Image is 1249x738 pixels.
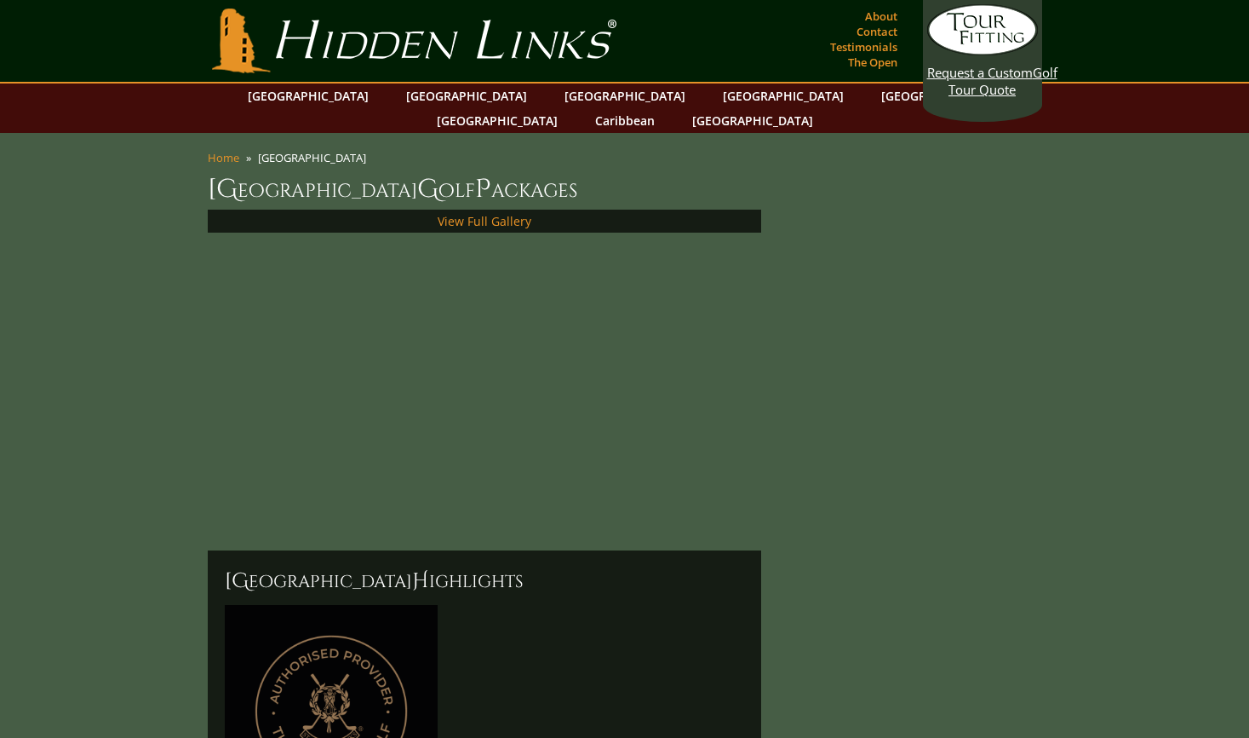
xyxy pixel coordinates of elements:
a: About [861,4,902,28]
a: [GEOGRAPHIC_DATA] [873,84,1011,108]
a: Home [208,150,239,165]
h2: [GEOGRAPHIC_DATA] ighlights [225,568,744,595]
li: [GEOGRAPHIC_DATA] [258,150,373,165]
a: [GEOGRAPHIC_DATA] [684,108,822,133]
a: Caribbean [587,108,663,133]
span: P [475,172,491,206]
span: Request a Custom [927,64,1033,81]
a: [GEOGRAPHIC_DATA] [556,84,694,108]
a: View Full Gallery [438,213,531,229]
a: [GEOGRAPHIC_DATA] [398,84,536,108]
span: G [417,172,438,206]
h1: [GEOGRAPHIC_DATA] olf ackages [208,172,1042,206]
a: Request a CustomGolf Tour Quote [927,4,1038,98]
span: H [412,568,429,595]
a: [GEOGRAPHIC_DATA] [714,84,852,108]
a: The Open [844,50,902,74]
a: [GEOGRAPHIC_DATA] [239,84,377,108]
a: [GEOGRAPHIC_DATA] [428,108,566,133]
a: Testimonials [826,35,902,59]
a: Contact [852,20,902,43]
